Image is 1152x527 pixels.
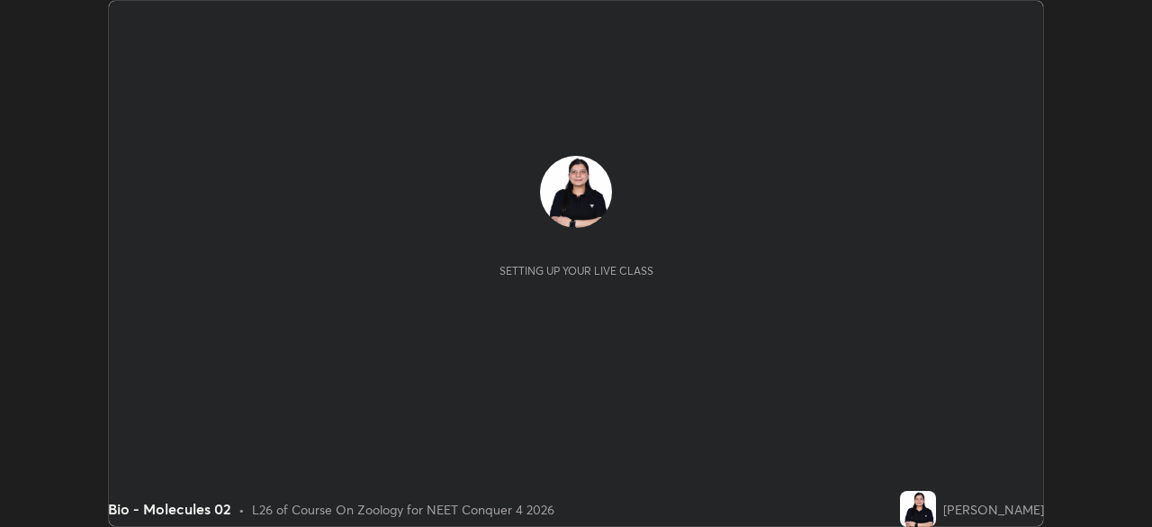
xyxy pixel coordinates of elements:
img: acf0137e63ae4f12bbc307483a07decc.jpg [900,491,936,527]
div: [PERSON_NAME] [943,500,1044,519]
div: Setting up your live class [499,264,653,277]
img: acf0137e63ae4f12bbc307483a07decc.jpg [540,156,612,228]
div: L26 of Course On Zoology for NEET Conquer 4 2026 [252,500,554,519]
div: Bio - Molecules 02 [108,498,231,520]
div: • [238,500,245,519]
